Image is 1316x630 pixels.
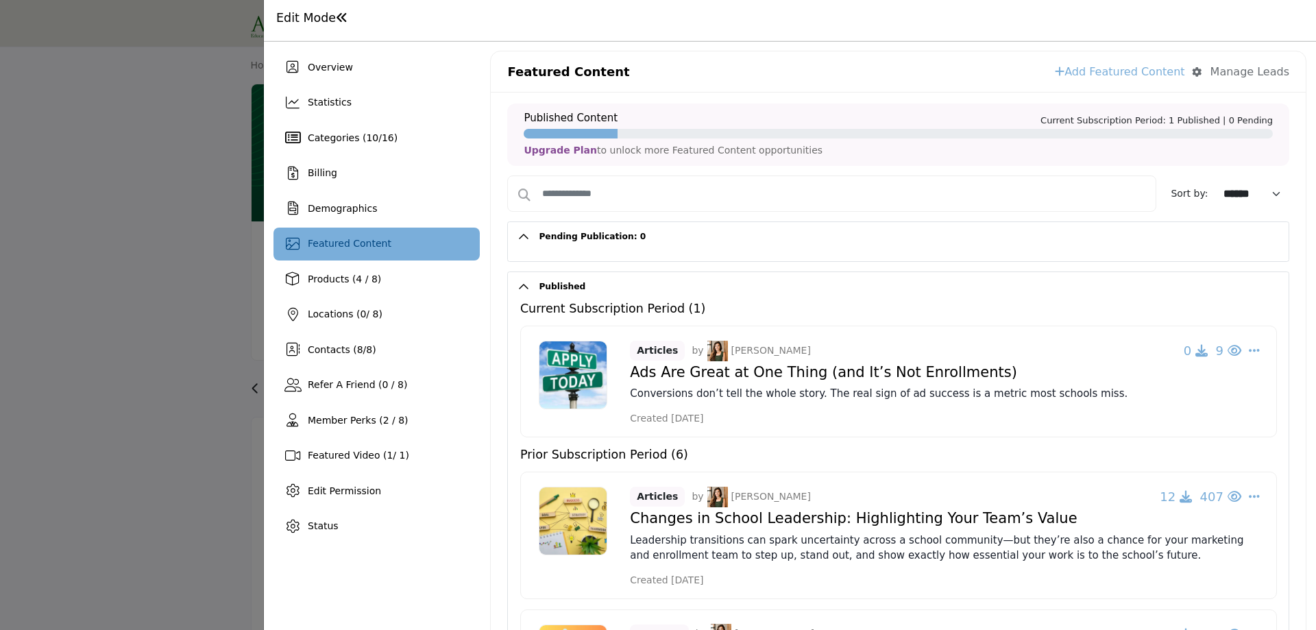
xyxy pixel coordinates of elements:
[630,573,703,587] span: Created [DATE]
[1152,483,1193,511] button: 12
[1184,343,1191,358] span: 0
[524,143,1273,158] p: to unlock more Featured Content opportunities
[360,308,366,319] span: 0
[1210,64,1289,80] div: Manage Leads
[630,411,703,426] span: Created [DATE]
[630,364,1260,381] h4: Ads Are Great at One Thing (and It’s Not Enrollments)
[308,132,398,143] span: Categories ( / )
[1055,64,1184,80] a: Add Featured Content
[630,533,1260,564] p: Leadership transitions can spark uncertainty across a school community—but they’re also a chance ...
[1040,114,1273,128] p: Current Subscription Period: 1 Published | 0 Pending
[1175,337,1208,365] button: 0
[308,379,407,390] span: Refer A Friend (0 / 8)
[366,132,378,143] span: 10
[308,97,352,108] span: Statistics
[382,132,394,143] span: 16
[507,62,629,81] p: Featured Content
[308,274,381,284] span: Products (4 / 8)
[1171,186,1211,201] label: Sort by:
[387,450,393,461] span: 1
[1215,343,1223,358] span: 9
[1284,2,1311,28] button: Close
[707,487,728,507] img: image
[692,487,810,507] p: by [PERSON_NAME]
[1241,337,1261,365] button: Select Dropdown Options
[276,11,348,25] h1: Edit Mode
[308,238,391,249] span: Featured Content
[1241,483,1261,511] button: Select Dropdown Options
[507,175,1156,212] input: Search Content
[1192,483,1242,511] button: 407
[630,510,1260,527] h4: Changes in School Leadership: Highlighting Your Team’s Value
[692,341,810,361] p: by [PERSON_NAME]
[308,167,337,178] span: Billing
[529,222,1289,252] button: Pending Publication: 0
[308,450,409,461] span: Featured Video ( / 1)
[1192,64,1289,80] button: Manage Leads
[1218,182,1289,206] select: Default select example
[524,145,597,156] a: Upgrade Plan
[1200,489,1223,504] span: 407
[308,308,382,319] span: Locations ( / 8)
[630,386,1260,402] p: Conversions don’t tell the whole story. The real sign of ad success is a metric most schools miss.
[520,448,688,462] h5: Prior Subscription Period (6)
[524,112,618,124] h2: Published Content
[308,203,377,214] span: Demographics
[539,341,607,409] img: No logo
[529,272,1289,302] button: Published
[308,415,409,426] span: Member Perks (2 / 8)
[520,302,706,316] h5: Current Subscription Period (1)
[308,344,376,355] span: Contacts ( / )
[308,62,353,73] span: Overview
[539,487,607,555] img: No logo
[707,341,728,361] img: image
[1208,337,1242,365] button: 9
[308,520,339,531] span: Status
[1160,489,1175,504] span: 12
[524,129,618,138] div: Progress In %
[366,344,372,355] span: 8
[357,344,363,355] span: 8
[630,487,685,507] span: Articles
[308,485,381,496] span: Edit Permission
[630,341,685,361] span: Articles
